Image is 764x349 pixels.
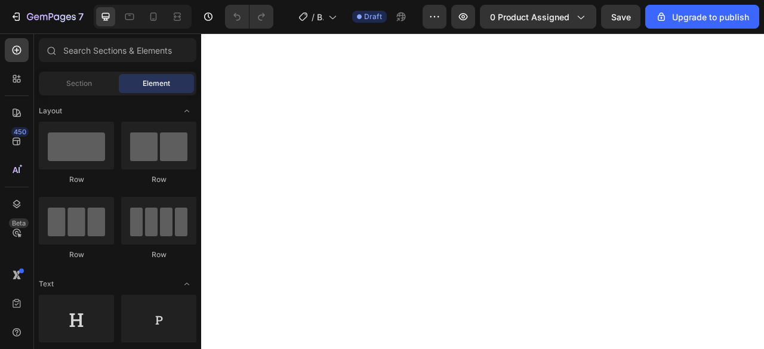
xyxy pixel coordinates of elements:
input: Search Sections & Elements [39,38,196,62]
span: Toggle open [177,101,196,121]
iframe: Design area [201,33,764,349]
div: Beta [9,218,29,228]
button: 0 product assigned [480,5,596,29]
span: Section [66,78,92,89]
div: Row [39,249,114,260]
div: Upgrade to publish [655,11,749,23]
span: 0 product assigned [490,11,569,23]
p: 7 [78,10,84,24]
div: Row [121,249,196,260]
span: Text [39,279,54,289]
span: BARCA [317,11,324,23]
button: Save [601,5,640,29]
button: 7 [5,5,89,29]
button: Upgrade to publish [645,5,759,29]
div: Row [39,174,114,185]
div: 450 [11,127,29,137]
span: / [312,11,315,23]
span: Save [611,12,631,22]
div: Row [121,174,196,185]
span: Element [143,78,170,89]
span: Toggle open [177,274,196,294]
span: Draft [364,11,382,22]
div: Undo/Redo [225,5,273,29]
span: Layout [39,106,62,116]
